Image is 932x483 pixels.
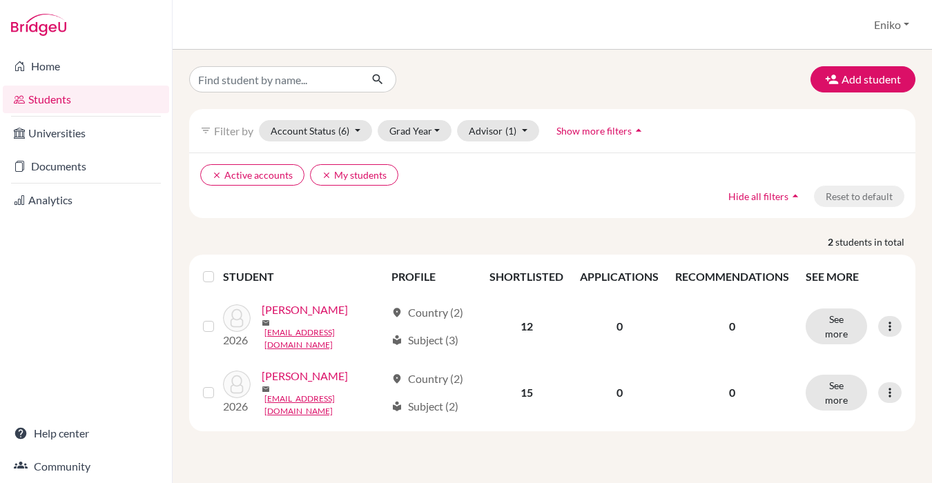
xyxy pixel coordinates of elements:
span: (1) [505,125,516,137]
input: Find student by name... [189,66,360,92]
img: Berczeli, Lili [223,304,251,332]
p: 2026 [223,332,251,348]
a: Help center [3,420,169,447]
span: Hide all filters [728,190,788,202]
p: 0 [675,318,789,335]
i: arrow_drop_up [632,124,645,137]
button: See more [806,308,867,344]
a: [PERSON_NAME] [262,368,348,384]
div: Country (2) [391,304,463,321]
th: SHORTLISTED [481,260,572,293]
img: Patai, Dominik [223,371,251,398]
span: location_on [391,373,402,384]
span: local_library [391,335,402,346]
img: Bridge-U [11,14,66,36]
a: Documents [3,152,169,180]
span: Show more filters [556,125,632,137]
button: Show more filtersarrow_drop_up [545,120,657,141]
button: Account Status(6) [259,120,372,141]
i: arrow_drop_up [788,189,802,203]
button: clearMy students [310,164,398,186]
th: SEE MORE [797,260,910,293]
a: Community [3,453,169,480]
a: Universities [3,119,169,147]
a: Analytics [3,186,169,214]
th: RECOMMENDATIONS [667,260,797,293]
strong: 2 [828,235,835,249]
p: 2026 [223,398,251,415]
span: (6) [338,125,349,137]
td: 0 [572,293,667,359]
p: 0 [675,384,789,401]
a: [EMAIL_ADDRESS][DOMAIN_NAME] [264,326,385,351]
i: filter_list [200,125,211,136]
button: Add student [810,66,915,92]
a: [EMAIL_ADDRESS][DOMAIN_NAME] [264,393,385,417]
td: 0 [572,359,667,426]
span: location_on [391,307,402,318]
th: PROFILE [383,260,482,293]
a: [PERSON_NAME] [262,302,348,318]
a: Students [3,86,169,113]
div: Subject (3) [391,332,458,348]
button: clearActive accounts [200,164,304,186]
button: Hide all filtersarrow_drop_up [717,186,814,207]
i: clear [322,170,331,180]
span: mail [262,319,270,327]
i: clear [212,170,222,180]
button: See more [806,375,867,411]
button: Eniko [868,12,915,38]
td: 15 [481,359,572,426]
th: STUDENT [223,260,383,293]
td: 12 [481,293,572,359]
span: students in total [835,235,915,249]
button: Grad Year [378,120,452,141]
div: Subject (2) [391,398,458,415]
a: Home [3,52,169,80]
button: Advisor(1) [457,120,539,141]
span: Filter by [214,124,253,137]
span: mail [262,385,270,393]
button: Reset to default [814,186,904,207]
th: APPLICATIONS [572,260,667,293]
span: local_library [391,401,402,412]
div: Country (2) [391,371,463,387]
